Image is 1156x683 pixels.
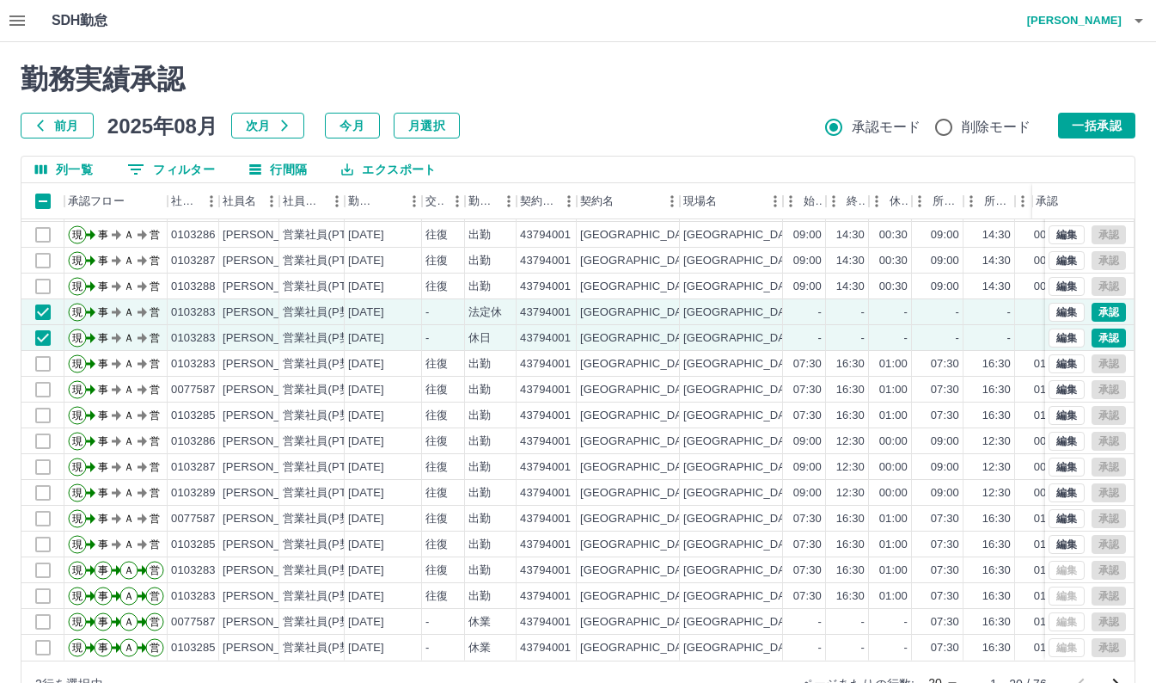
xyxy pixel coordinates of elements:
div: [DATE] [348,279,384,295]
div: [PERSON_NAME] [223,227,316,243]
text: 現 [72,461,83,473]
div: [GEOGRAPHIC_DATA] [580,434,699,450]
div: 00:30 [879,227,908,243]
h2: 勤務実績承認 [21,63,1135,95]
div: 09:00 [931,253,959,269]
div: 営業社員(P契約) [283,356,366,372]
button: 行間隔 [235,157,321,182]
div: 00:30 [879,253,908,269]
div: [PERSON_NAME] [223,537,316,553]
button: 編集 [1049,329,1085,348]
div: 営業社員(P契約) [283,511,366,527]
div: 勤務日 [348,183,377,219]
div: - [956,305,959,321]
div: 営業社員(P契約) [283,537,366,553]
text: 事 [98,384,108,396]
div: [PERSON_NAME] [223,511,316,527]
div: [GEOGRAPHIC_DATA] [580,279,699,295]
div: 12:30 [836,434,865,450]
text: 営 [150,358,160,370]
div: 00:00 [879,485,908,501]
div: 営業社員(PT契約) [283,227,373,243]
div: 往復 [425,408,448,424]
div: 43794001 [520,253,571,269]
div: 営業社員(PT契約) [283,485,373,501]
div: 社員区分 [283,183,324,219]
text: Ａ [124,409,134,421]
div: 承認フロー [68,183,125,219]
div: 社員区分 [279,183,345,219]
div: 07:30 [931,382,959,398]
div: 09:00 [931,279,959,295]
div: 16:30 [836,511,865,527]
text: 現 [72,332,83,344]
div: 07:30 [793,356,822,372]
div: 43794001 [520,330,571,347]
div: 09:00 [793,253,822,269]
text: 事 [98,409,108,421]
text: 営 [150,280,160,292]
div: 01:00 [1034,382,1062,398]
text: 事 [98,280,108,292]
div: 往復 [425,434,448,450]
div: - [861,305,865,321]
text: Ａ [124,487,134,499]
div: 所定開始 [933,183,960,219]
div: 01:00 [879,511,908,527]
div: 16:30 [836,382,865,398]
text: Ａ [124,280,134,292]
div: 休憩 [869,183,912,219]
div: 承認 [1032,183,1122,219]
div: 43794001 [520,356,571,372]
div: 出勤 [468,279,491,295]
div: 16:30 [836,356,865,372]
div: 所定終業 [984,183,1012,219]
text: 事 [98,332,108,344]
div: 12:30 [982,434,1011,450]
div: 07:30 [793,408,822,424]
div: 14:30 [836,227,865,243]
div: 社員名 [219,183,279,219]
div: [PERSON_NAME] [223,305,316,321]
div: 14:30 [982,253,1011,269]
div: 始業 [783,183,826,219]
button: 編集 [1049,406,1085,425]
div: 現場名 [680,183,783,219]
div: [DATE] [348,227,384,243]
div: 09:00 [931,227,959,243]
button: 編集 [1049,432,1085,451]
div: 0103285 [171,408,216,424]
div: 09:00 [931,485,959,501]
div: [GEOGRAPHIC_DATA] [580,485,699,501]
div: 出勤 [468,434,491,450]
button: 承認 [1092,329,1126,348]
div: 契約名 [577,183,680,219]
div: 契約名 [580,183,614,219]
div: 出勤 [468,253,491,269]
div: 07:30 [931,408,959,424]
div: 01:00 [879,356,908,372]
div: - [425,305,429,321]
div: 営業社員(P契約) [283,382,366,398]
div: - [904,330,908,347]
text: Ａ [124,229,134,241]
div: - [1007,330,1011,347]
div: 14:30 [982,279,1011,295]
button: メニュー [659,188,685,214]
div: 契約コード [520,183,556,219]
button: メニュー [259,188,284,214]
div: 始業 [804,183,823,219]
div: [PERSON_NAME] [223,485,316,501]
div: 43794001 [520,408,571,424]
div: [DATE] [348,485,384,501]
div: 01:00 [879,382,908,398]
div: 営業社員(P契約) [283,408,366,424]
div: 16:30 [982,356,1011,372]
button: 編集 [1049,483,1085,502]
div: 00:00 [1034,485,1062,501]
div: 休憩 [890,183,908,219]
div: [GEOGRAPHIC_DATA]立[PERSON_NAME][GEOGRAPHIC_DATA] [683,485,1025,501]
div: [GEOGRAPHIC_DATA]立[PERSON_NAME][GEOGRAPHIC_DATA] [683,253,1025,269]
button: 今月 [325,113,380,138]
div: [GEOGRAPHIC_DATA] [580,511,699,527]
